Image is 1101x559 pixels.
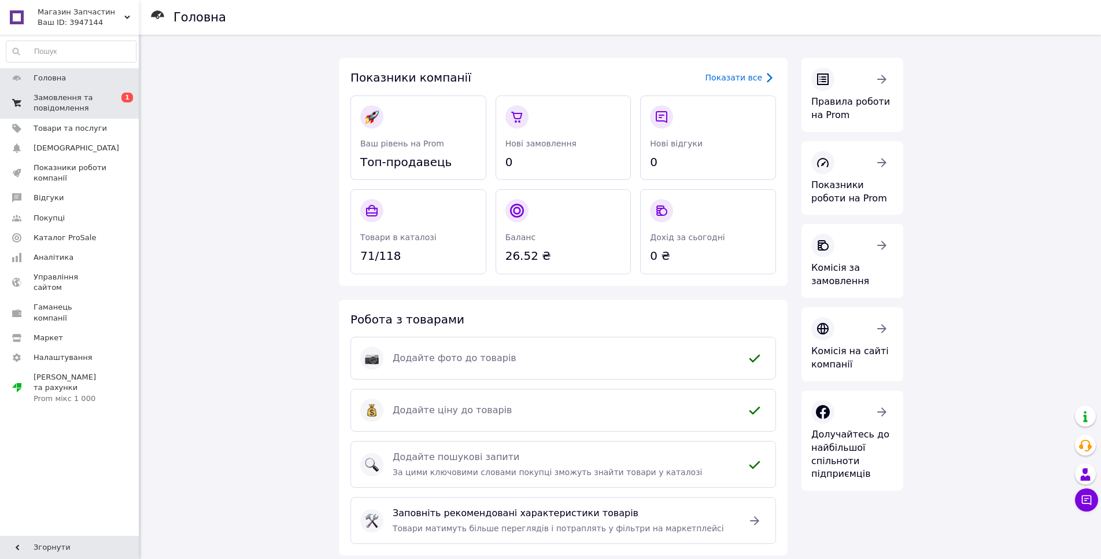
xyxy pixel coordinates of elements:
span: Налаштування [34,352,93,363]
a: Правила роботи на Prom [801,58,903,132]
span: Топ-продавець [360,154,476,171]
div: Ваш ID: 3947144 [38,17,139,28]
span: Нові замовлення [505,139,577,148]
span: Аналітика [34,252,73,263]
a: :camera:Додайте фото до товарів [350,337,776,380]
span: [DEMOGRAPHIC_DATA] [34,143,119,153]
span: Управління сайтом [34,272,107,293]
span: 1 [121,93,133,102]
span: [PERSON_NAME] та рахунки [34,372,107,404]
span: Ваш рівень на Prom [360,139,444,148]
img: :moneybag: [365,403,379,417]
input: Пошук [6,41,136,62]
div: Prom мікс 1 000 [34,393,107,404]
span: Маркет [34,333,63,343]
a: :hammer_and_wrench:Заповніть рекомендовані характеристики товарівТовари матимуть більше перегляді... [350,497,776,544]
a: :mag:Додайте пошукові запитиЗа цими ключовими словами покупці зможуть знайти товари у каталозі [350,441,776,488]
span: Долучайтесь до найбільшої спільноти підприємців [811,429,889,480]
a: Комісія на сайті компанії [801,307,903,381]
img: :camera: [365,351,379,365]
span: Магазин Запчастин [38,7,124,17]
span: 0 ₴ [650,248,766,264]
span: Головна [34,73,66,83]
span: Покупці [34,213,65,223]
a: :moneybag:Додайте ціну до товарів [350,389,776,432]
span: 26.52 ₴ [505,248,622,264]
span: Гаманець компанії [34,302,107,323]
img: :rocket: [365,110,379,124]
a: Комісія за замовлення [801,224,903,298]
span: Додайте фото до товарів [393,352,734,365]
a: Долучайтесь до найбільшої спільноти підприємців [801,391,903,491]
span: Додайте ціну до товарів [393,404,734,417]
span: 71/118 [360,248,476,264]
span: Баланс [505,233,536,242]
span: Товари в каталозі [360,233,437,242]
h1: Головна [173,10,226,24]
span: Правила роботи на Prom [811,96,890,120]
span: Показники роботи компанії [34,163,107,183]
button: Чат з покупцем [1075,488,1098,512]
span: Показники роботи на Prom [811,179,887,204]
span: 0 [650,154,766,171]
span: Товари та послуги [34,123,107,134]
span: За цими ключовими словами покупці зможуть знайти товари у каталозі [393,468,703,477]
span: Додайте пошукові запити [393,451,734,464]
a: Показники роботи на Prom [801,141,903,215]
span: Відгуки [34,193,64,203]
img: :mag: [365,458,379,472]
span: Дохід за сьогодні [650,233,725,242]
span: Показники компанії [350,71,471,84]
span: Робота з товарами [350,312,464,326]
span: 0 [505,154,622,171]
span: Каталог ProSale [34,233,96,243]
span: Заповніть рекомендовані характеристики товарів [393,507,734,520]
img: :hammer_and_wrench: [365,514,379,528]
span: Нові відгуки [650,139,703,148]
span: Комісія за замовлення [811,262,869,286]
span: Товари матимуть більше переглядів і потраплять у фільтри на маркетплейсі [393,524,724,533]
div: Показати все [705,72,762,83]
span: Комісія на сайті компанії [811,345,889,370]
a: Показати все [705,71,776,84]
span: Замовлення та повідомлення [34,93,107,113]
